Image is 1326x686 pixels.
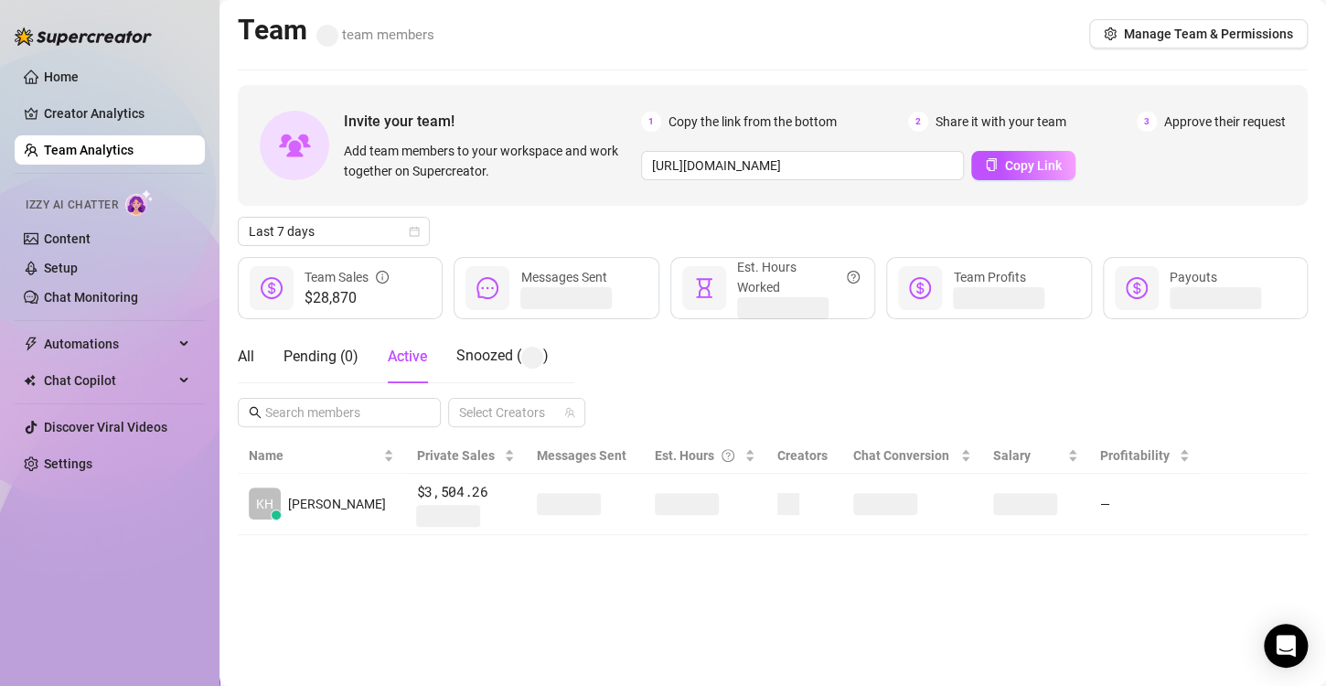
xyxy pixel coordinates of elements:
[249,406,262,419] span: search
[1124,27,1293,41] span: Manage Team & Permissions
[1089,19,1308,48] button: Manage Team & Permissions
[44,366,174,395] span: Chat Copilot
[853,448,949,463] span: Chat Conversion
[238,13,434,48] h2: Team
[416,448,494,463] span: Private Sales
[847,257,860,297] span: question-circle
[265,402,415,423] input: Search members
[26,197,118,214] span: Izzy AI Chatter
[305,267,389,287] div: Team Sales
[409,226,420,237] span: calendar
[44,261,78,275] a: Setup
[24,337,38,351] span: thunderbolt
[261,277,283,299] span: dollar-circle
[722,445,734,466] span: question-circle
[288,494,386,514] span: [PERSON_NAME]
[1164,112,1286,132] span: Approve their request
[256,494,273,514] span: KH
[344,110,641,133] span: Invite your team!
[344,141,634,181] span: Add team members to your workspace and work together on Supercreator.
[44,99,190,128] a: Creator Analytics
[1104,27,1117,40] span: setting
[305,287,389,309] span: $28,870
[44,456,92,471] a: Settings
[655,445,741,466] div: Est. Hours
[1170,270,1217,284] span: Payouts
[641,112,661,132] span: 1
[44,420,167,434] a: Discover Viral Videos
[283,346,358,368] div: Pending ( 0 )
[766,438,842,474] th: Creators
[936,112,1066,132] span: Share it with your team
[668,112,837,132] span: Copy the link from the bottom
[249,445,380,466] span: Name
[971,151,1075,180] button: Copy Link
[44,290,138,305] a: Chat Monitoring
[15,27,152,46] img: logo-BBDzfeDw.svg
[737,257,860,297] div: Est. Hours Worked
[993,448,1031,463] span: Salary
[537,448,626,463] span: Messages Sent
[238,346,254,368] div: All
[238,438,405,474] th: Name
[564,407,575,418] span: team
[1126,277,1148,299] span: dollar-circle
[1089,474,1201,535] td: —
[908,112,928,132] span: 2
[953,270,1025,284] span: Team Profits
[44,231,91,246] a: Content
[125,189,154,216] img: AI Chatter
[44,70,79,84] a: Home
[44,329,174,359] span: Automations
[1137,112,1157,132] span: 3
[416,481,515,503] span: $3,504.26
[316,27,434,43] span: team members
[1264,624,1308,668] div: Open Intercom Messenger
[985,158,998,171] span: copy
[520,270,606,284] span: Messages Sent
[476,277,498,299] span: message
[909,277,931,299] span: dollar-circle
[44,143,134,157] a: Team Analytics
[1005,158,1062,173] span: Copy Link
[693,277,715,299] span: hourglass
[376,267,389,287] span: info-circle
[24,374,36,387] img: Chat Copilot
[249,218,419,245] span: Last 7 days
[388,348,427,365] span: Active
[456,347,549,364] span: Snoozed ( )
[1100,448,1170,463] span: Profitability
